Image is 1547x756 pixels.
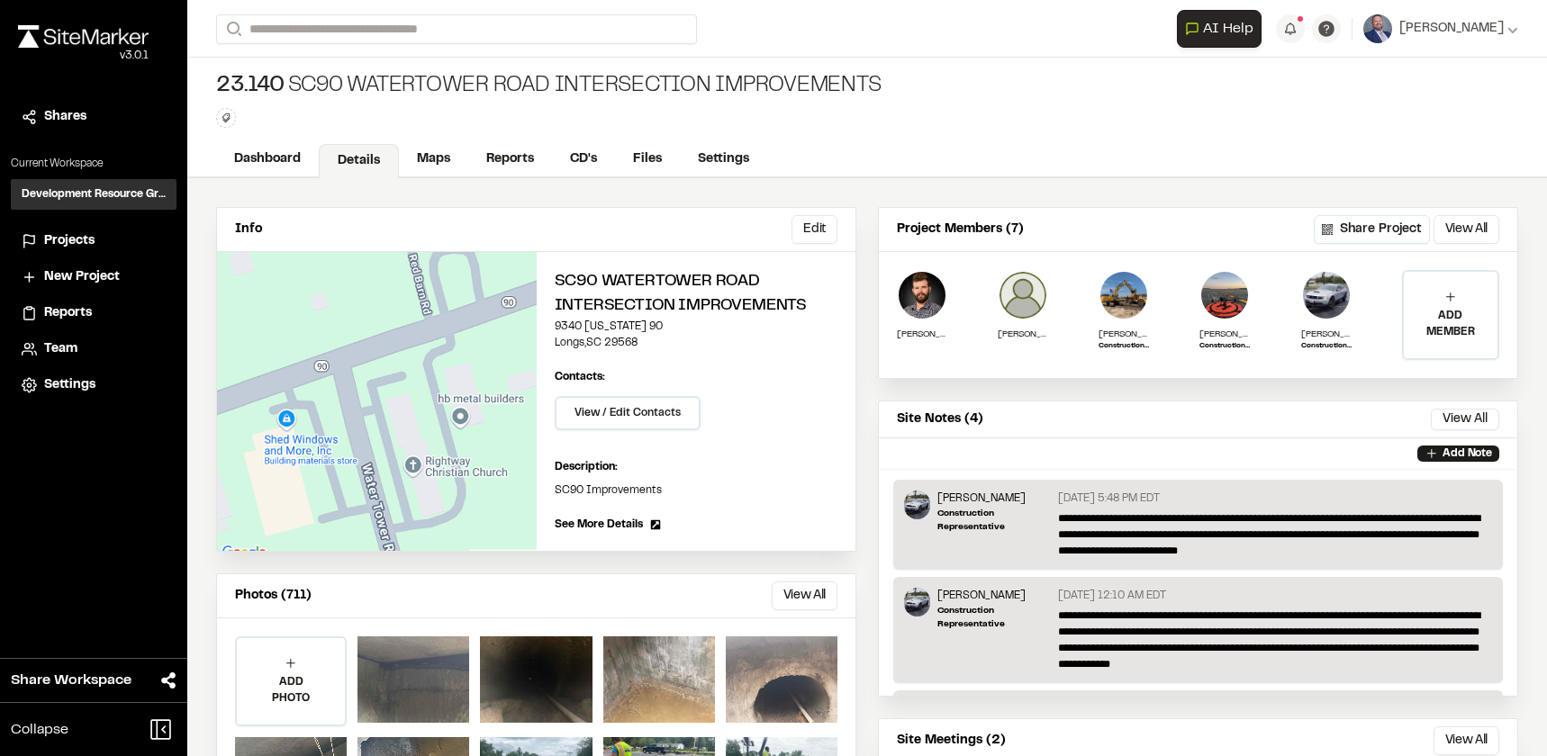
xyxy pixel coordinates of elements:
a: Settings [22,375,166,395]
button: View All [1431,409,1499,430]
p: 9340 [US_STATE] 90 [555,319,838,335]
img: Jason Hager [998,270,1048,320]
h2: SC90 Watertower Road Intersection Improvements [555,270,838,319]
p: Construction Manager [1199,341,1250,352]
p: Contacts: [555,369,605,385]
p: [PERSON_NAME] [937,588,1052,604]
span: See More Details [555,517,643,533]
button: View All [772,581,837,610]
button: Edit Tags [216,108,236,128]
a: Projects [22,231,166,251]
p: ADD MEMBER [1404,308,1497,340]
a: Settings [680,142,767,176]
img: Timothy Clark [904,588,930,616]
img: Zach Thompson [1199,270,1250,320]
p: Project Members (7) [897,220,1024,239]
button: View / Edit Contacts [555,396,701,430]
p: Current Workspace [11,156,176,172]
a: Maps [399,142,468,176]
span: [PERSON_NAME] [1399,19,1504,39]
img: Timothy Clark [904,490,930,519]
a: Dashboard [216,142,319,176]
span: Team [44,339,77,359]
button: Open AI Assistant [1177,10,1262,48]
a: New Project [22,267,166,287]
span: Projects [44,231,95,251]
button: View All [1434,726,1499,755]
p: Site Notes (4) [897,409,983,429]
img: User [1363,14,1392,43]
span: AI Help [1203,18,1253,40]
p: [PERSON_NAME] [937,490,1052,507]
p: Construction Representative [937,604,1052,631]
p: [DATE] 5:48 PM EDT [1058,490,1160,507]
a: Team [22,339,166,359]
a: Reports [468,142,552,176]
button: [PERSON_NAME] [1363,14,1518,43]
div: SC90 Watertower Road Intersection Improvements [216,72,882,101]
p: SC90 Improvements [555,482,838,499]
span: Collapse [11,719,68,741]
span: Reports [44,303,92,323]
img: rebrand.png [18,25,149,48]
p: Description: [555,459,838,475]
p: Construction Representative [1301,341,1352,352]
h3: Development Resource Group [22,186,166,202]
p: ADD PHOTO [237,674,345,706]
button: Share Project [1314,215,1430,244]
span: Share Workspace [11,670,131,691]
div: Oh geez...please don't... [18,48,149,64]
img: Timothy Clark [1301,270,1352,320]
a: Shares [22,107,166,127]
span: Shares [44,107,86,127]
p: [PERSON_NAME] [1099,328,1149,341]
p: [DATE] 12:10 AM EDT [1058,588,1166,604]
img: William Bartholomew [897,270,947,320]
p: Photos (711) [235,586,312,606]
a: Details [319,144,399,178]
img: Ross Edwards [1099,270,1149,320]
p: [PERSON_NAME] [897,328,947,341]
button: View All [1434,215,1499,244]
a: CD's [552,142,615,176]
span: New Project [44,267,120,287]
button: Edit [792,215,837,244]
p: Construction Representative [1099,341,1149,352]
p: Construction Representative [937,507,1052,534]
span: 23.140 [216,72,285,101]
a: Files [615,142,680,176]
button: Search [216,14,249,44]
a: Reports [22,303,166,323]
p: Longs , SC 29568 [555,335,838,351]
div: Open AI Assistant [1177,10,1269,48]
p: Site Meetings (2) [897,731,1006,751]
p: Add Note [1443,445,1492,462]
p: [PERSON_NAME] [1301,328,1352,341]
p: [PERSON_NAME] [1199,328,1250,341]
p: Info [235,220,262,239]
span: Settings [44,375,95,395]
p: [PERSON_NAME] [998,328,1048,341]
